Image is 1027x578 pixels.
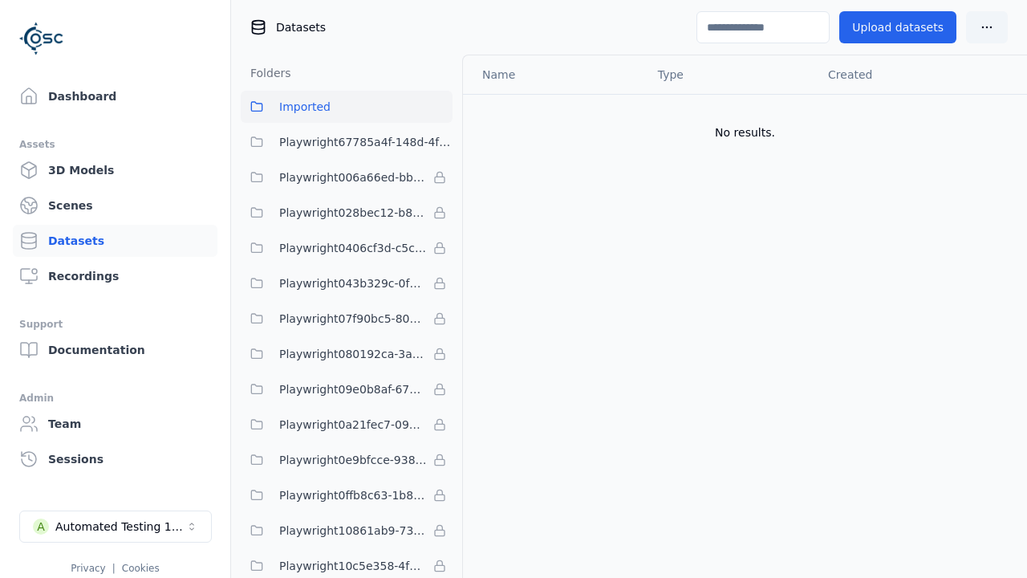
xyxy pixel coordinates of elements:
[645,55,815,94] th: Type
[13,408,217,440] a: Team
[279,450,427,470] span: Playwright0e9bfcce-9385-4655-aad9-5e1830d0cbce
[279,203,427,222] span: Playwright028bec12-b853-4041-8716-f34111cdbd0b
[33,519,49,535] div: A
[13,443,217,475] a: Sessions
[241,232,453,264] button: Playwright0406cf3d-c5c6-4809-a891-d4d7aaf60441
[279,556,427,576] span: Playwright10c5e358-4f76-4599-baaf-fd5b2776e6be
[241,479,453,511] button: Playwright0ffb8c63-1b89-42f9-8930-08c6864de4e8
[71,563,105,574] a: Privacy
[241,409,453,441] button: Playwright0a21fec7-093e-446e-ac90-feefe60349da
[241,161,453,193] button: Playwright006a66ed-bbfa-4b84-a6f2-8b03960da6f1
[279,344,427,364] span: Playwright080192ca-3ab8-4170-8689-2c2dffafb10d
[279,380,427,399] span: Playwright09e0b8af-6797-487c-9a58-df45af994400
[241,267,453,299] button: Playwright043b329c-0fea-4eef-a1dd-c1b85d96f68d
[241,91,453,123] button: Imported
[279,521,427,540] span: Playwright10861ab9-735f-4df9-aafe-eebd5bc866d9
[839,11,956,43] button: Upload datasets
[279,168,427,187] span: Playwright006a66ed-bbfa-4b84-a6f2-8b03960da6f1
[241,373,453,405] button: Playwright09e0b8af-6797-487c-9a58-df45af994400
[13,260,217,292] a: Recordings
[13,154,217,186] a: 3D Models
[19,315,211,334] div: Support
[19,16,64,61] img: Logo
[13,80,217,112] a: Dashboard
[112,563,116,574] span: |
[241,65,291,81] h3: Folders
[276,19,326,35] span: Datasets
[241,338,453,370] button: Playwright080192ca-3ab8-4170-8689-2c2dffafb10d
[122,563,160,574] a: Cookies
[19,511,212,543] button: Select a workspace
[241,303,453,335] button: Playwright07f90bc5-80d1-4d58-862e-051c9f56b799
[13,334,217,366] a: Documentation
[241,126,453,158] button: Playwright67785a4f-148d-4fca-8377-30898b20f4a2
[463,94,1027,171] td: No results.
[279,309,427,328] span: Playwright07f90bc5-80d1-4d58-862e-051c9f56b799
[13,225,217,257] a: Datasets
[463,55,645,94] th: Name
[19,135,211,154] div: Assets
[815,55,1001,94] th: Created
[279,132,453,152] span: Playwright67785a4f-148d-4fca-8377-30898b20f4a2
[279,238,427,258] span: Playwright0406cf3d-c5c6-4809-a891-d4d7aaf60441
[241,515,453,547] button: Playwright10861ab9-735f-4df9-aafe-eebd5bc866d9
[279,274,427,293] span: Playwright043b329c-0fea-4eef-a1dd-c1b85d96f68d
[19,389,211,408] div: Admin
[279,415,427,434] span: Playwright0a21fec7-093e-446e-ac90-feefe60349da
[279,97,331,116] span: Imported
[241,197,453,229] button: Playwright028bec12-b853-4041-8716-f34111cdbd0b
[55,519,185,535] div: Automated Testing 1 - Playwright
[241,444,453,476] button: Playwright0e9bfcce-9385-4655-aad9-5e1830d0cbce
[13,189,217,222] a: Scenes
[279,486,427,505] span: Playwright0ffb8c63-1b89-42f9-8930-08c6864de4e8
